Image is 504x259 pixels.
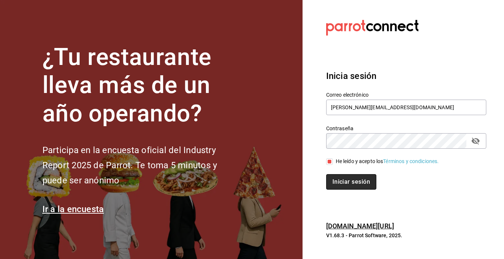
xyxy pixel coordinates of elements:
a: [DOMAIN_NAME][URL] [326,222,394,230]
div: He leído y acepto los [336,158,439,165]
input: Ingresa tu correo electrónico [326,100,486,115]
button: passwordField [469,135,482,147]
label: Correo electrónico [326,92,486,97]
label: Contraseña [326,125,486,131]
p: V1.68.3 - Parrot Software, 2025. [326,232,486,239]
h2: Participa en la encuesta oficial del Industry Report 2025 de Parrot. Te toma 5 minutos y puede se... [42,143,242,188]
a: Ir a la encuesta [42,204,104,214]
button: Iniciar sesión [326,174,376,190]
h3: Inicia sesión [326,69,486,83]
a: Términos y condiciones. [383,158,439,164]
h1: ¿Tu restaurante lleva más de un año operando? [42,43,242,128]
